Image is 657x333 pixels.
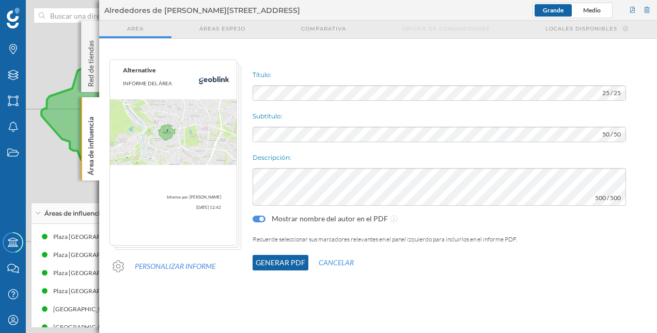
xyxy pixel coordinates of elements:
[53,286,189,296] div: Plaza [GEOGRAPHIC_DATA], 5 (3 min Andando)
[21,7,57,17] span: Soporte
[126,202,221,213] p: [DATE] 12:42
[253,153,626,163] p: Descripción:
[308,255,364,270] button: Cancelar
[301,25,346,33] span: Comparativa
[590,190,626,206] span: 500 / 500
[126,192,221,202] p: Informe por: [PERSON_NAME]
[253,70,626,80] p: Título:
[597,127,626,142] span: 50 / 50
[123,65,231,75] p: Alternative
[53,232,189,242] div: Plaza [GEOGRAPHIC_DATA], 5 (5 min Andando)
[402,25,490,33] span: Origen de consumidores
[83,95,96,115] img: Marker
[199,25,245,33] span: Áreas espejo
[7,8,20,28] img: Geoblink Logo
[86,36,96,87] p: Red de tiendas
[124,259,226,274] button: Personalizar informe
[127,25,144,33] span: Area
[545,25,617,33] span: Locales disponibles
[253,234,626,245] p: Recuerde seleccionar sus marcadores relevantes en el panel izquierdo para incluirlos en el inform...
[597,85,626,101] span: 25 / 25
[123,78,231,88] p: INFORME DEL ÁREA
[53,250,189,260] div: Plaza [GEOGRAPHIC_DATA], 5 (3 min Andando)
[44,209,103,218] span: Áreas de influencia
[53,304,174,314] div: [GEOGRAPHIC_DATA], 8 (3 min Andando)
[86,113,96,175] p: Área de influencia
[253,111,626,122] p: Subtítulo:
[53,268,189,278] div: Plaza [GEOGRAPHIC_DATA], 5 (5 min Andando)
[583,6,601,14] span: Medio
[543,6,564,14] span: Grande
[272,214,388,224] label: Mostrar nombre del autor en el PDF
[53,322,174,332] div: [GEOGRAPHIC_DATA], 8 (5 min Andando)
[253,255,308,270] button: Generar PDF
[104,5,300,16] span: Alrededores de [PERSON_NAME][STREET_ADDRESS]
